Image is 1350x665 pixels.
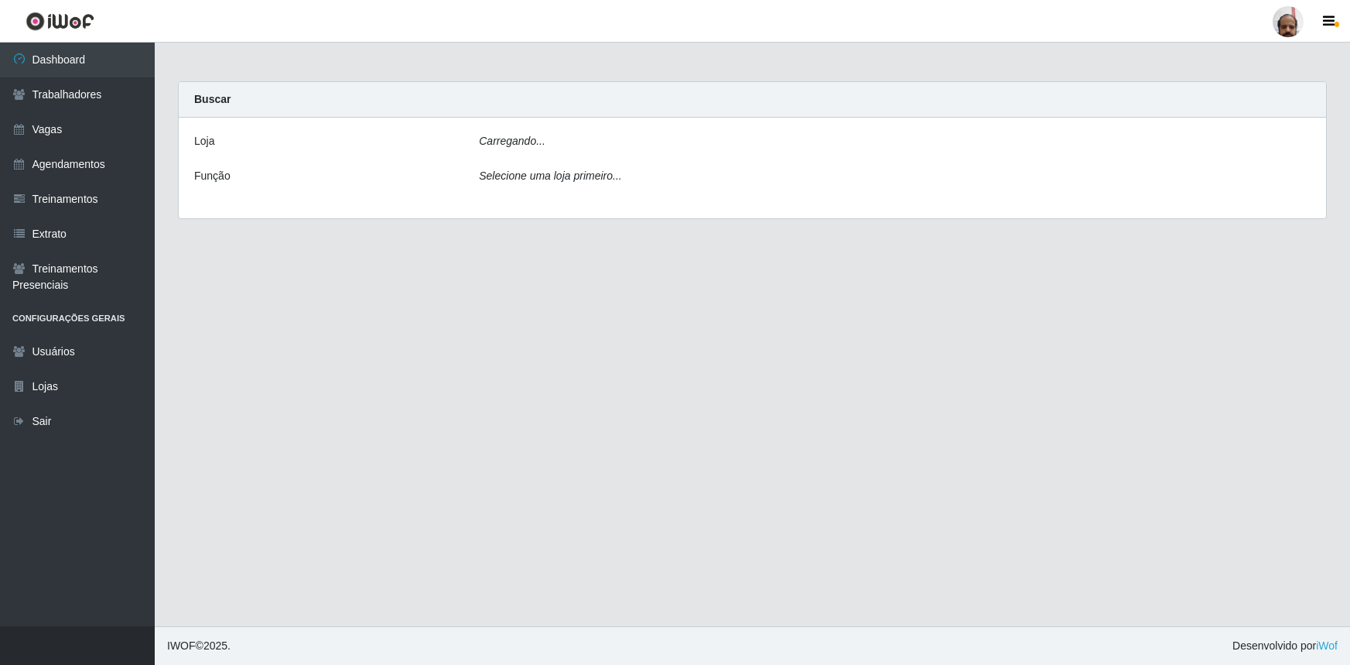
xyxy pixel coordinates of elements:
[479,170,621,182] i: Selecione uma loja primeiro...
[26,12,94,31] img: CoreUI Logo
[479,135,545,147] i: Carregando...
[167,639,196,652] span: IWOF
[194,133,214,149] label: Loja
[1316,639,1338,652] a: iWof
[1232,638,1338,654] span: Desenvolvido por
[194,93,231,105] strong: Buscar
[167,638,231,654] span: © 2025 .
[194,168,231,184] label: Função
